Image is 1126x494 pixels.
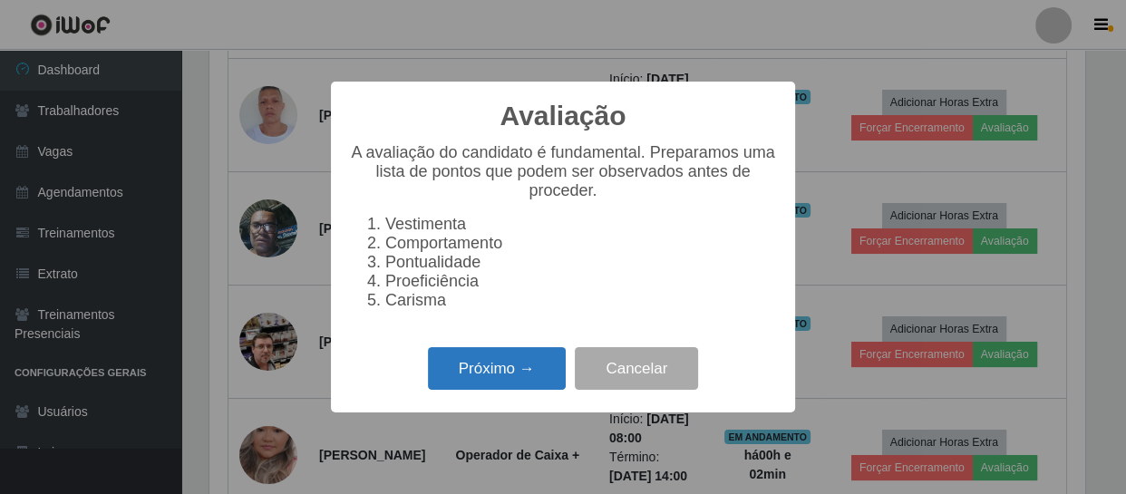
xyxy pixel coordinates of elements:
li: Pontualidade [385,253,777,272]
li: Proeficiência [385,272,777,291]
li: Carisma [385,291,777,310]
li: Vestimenta [385,215,777,234]
li: Comportamento [385,234,777,253]
button: Próximo → [428,347,566,390]
button: Cancelar [575,347,698,390]
h2: Avaliação [500,100,626,132]
p: A avaliação do candidato é fundamental. Preparamos uma lista de pontos que podem ser observados a... [349,143,777,200]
